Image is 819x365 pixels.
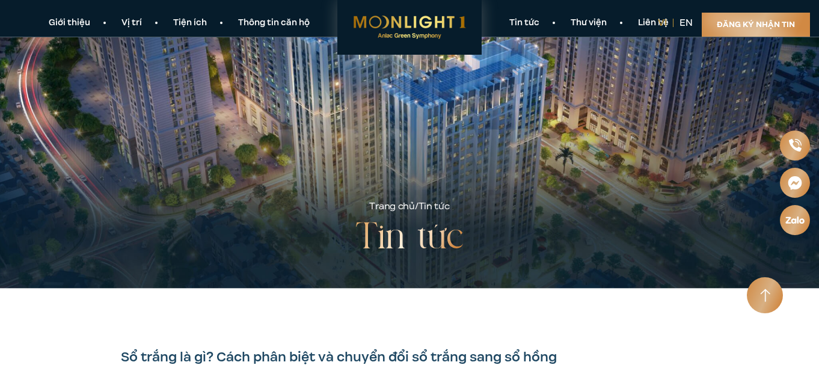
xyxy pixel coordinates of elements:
[679,16,693,29] a: en
[785,216,805,224] img: Zalo icon
[622,17,684,29] a: Liên hệ
[555,17,622,29] a: Thư viện
[658,16,667,29] a: vi
[788,139,801,152] img: Phone icon
[158,17,222,29] a: Tiện ích
[33,17,106,29] a: Giới thiệu
[760,289,770,302] img: Arrow icon
[355,214,464,262] h2: Tin tức
[702,13,810,37] a: Đăng ký nhận tin
[369,200,414,213] a: Trang chủ
[369,200,449,214] div: /
[106,17,158,29] a: Vị trí
[788,176,802,190] img: Messenger icon
[419,200,450,213] span: Tin tức
[222,17,325,29] a: Thông tin căn hộ
[494,17,555,29] a: Tin tức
